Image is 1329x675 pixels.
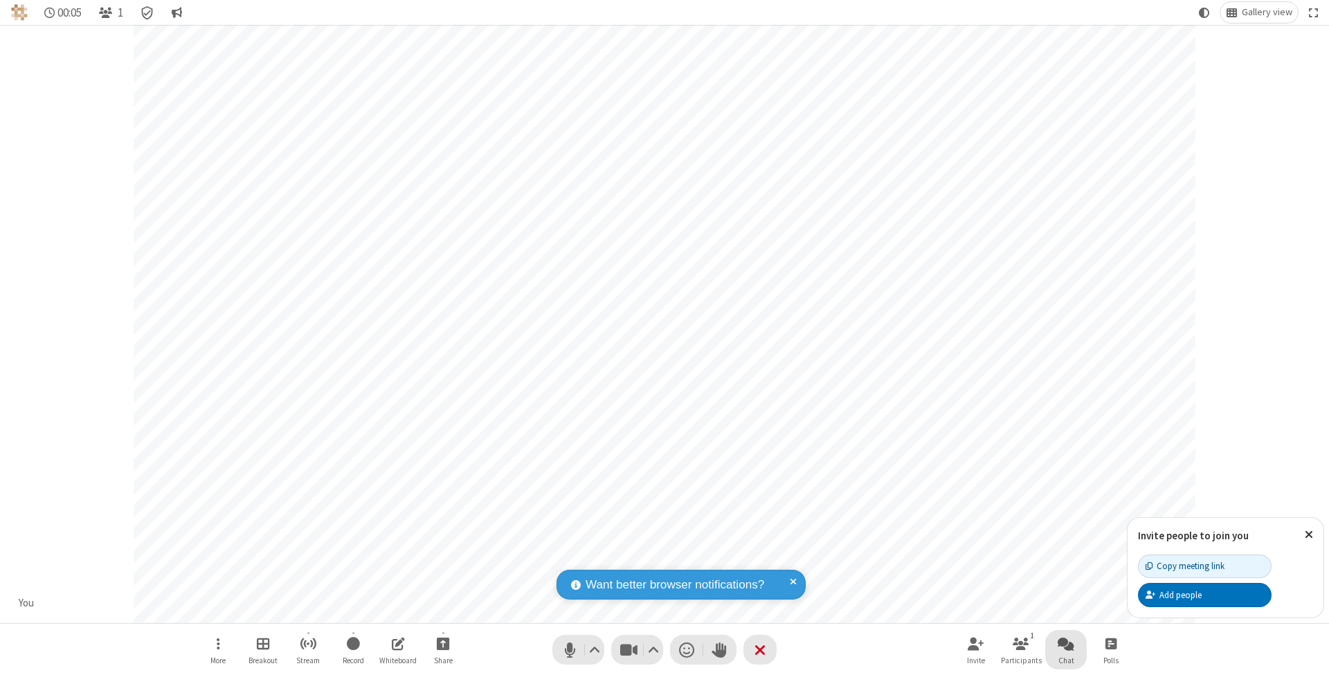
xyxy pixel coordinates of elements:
button: Start streaming [287,630,329,669]
button: Audio settings [586,635,604,665]
button: Start recording [332,630,374,669]
div: Timer [39,2,88,23]
button: Conversation [165,2,188,23]
span: Want better browser notifications? [586,576,764,594]
span: Breakout [248,656,278,665]
span: Participants [1001,656,1042,665]
button: Open participant list [93,2,129,23]
span: 1 [118,6,123,19]
button: Manage Breakout Rooms [242,630,284,669]
button: Raise hand [703,635,736,665]
button: Open menu [197,630,239,669]
div: Copy meeting link [1146,559,1224,573]
button: Stop video (⌘+Shift+V) [611,635,663,665]
button: Send a reaction [670,635,703,665]
button: End or leave meeting [743,635,777,665]
button: Invite participants (⌘+Shift+I) [955,630,997,669]
span: Gallery view [1242,7,1292,18]
span: Polls [1103,656,1119,665]
button: Open shared whiteboard [377,630,419,669]
button: Add people [1138,583,1272,606]
button: Fullscreen [1303,2,1324,23]
button: Open chat [1045,630,1087,669]
span: Stream [296,656,320,665]
span: More [210,656,226,665]
span: Whiteboard [379,656,417,665]
button: Start sharing [422,630,464,669]
span: Invite [967,656,985,665]
div: 1 [1027,629,1038,642]
button: Using system theme [1193,2,1215,23]
label: Invite people to join you [1138,529,1249,542]
button: Open poll [1090,630,1132,669]
button: Open participant list [1000,630,1042,669]
button: Video setting [644,635,663,665]
button: Mute (⌘+Shift+A) [552,635,604,665]
span: 00:05 [57,6,82,19]
div: You [14,595,39,611]
button: Change layout [1220,2,1298,23]
span: Chat [1058,656,1074,665]
img: QA Selenium DO NOT DELETE OR CHANGE [11,4,28,21]
button: Copy meeting link [1138,555,1272,578]
span: Share [434,656,453,665]
button: Close popover [1294,518,1323,552]
div: Meeting details Encryption enabled [134,2,161,23]
span: Record [343,656,364,665]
